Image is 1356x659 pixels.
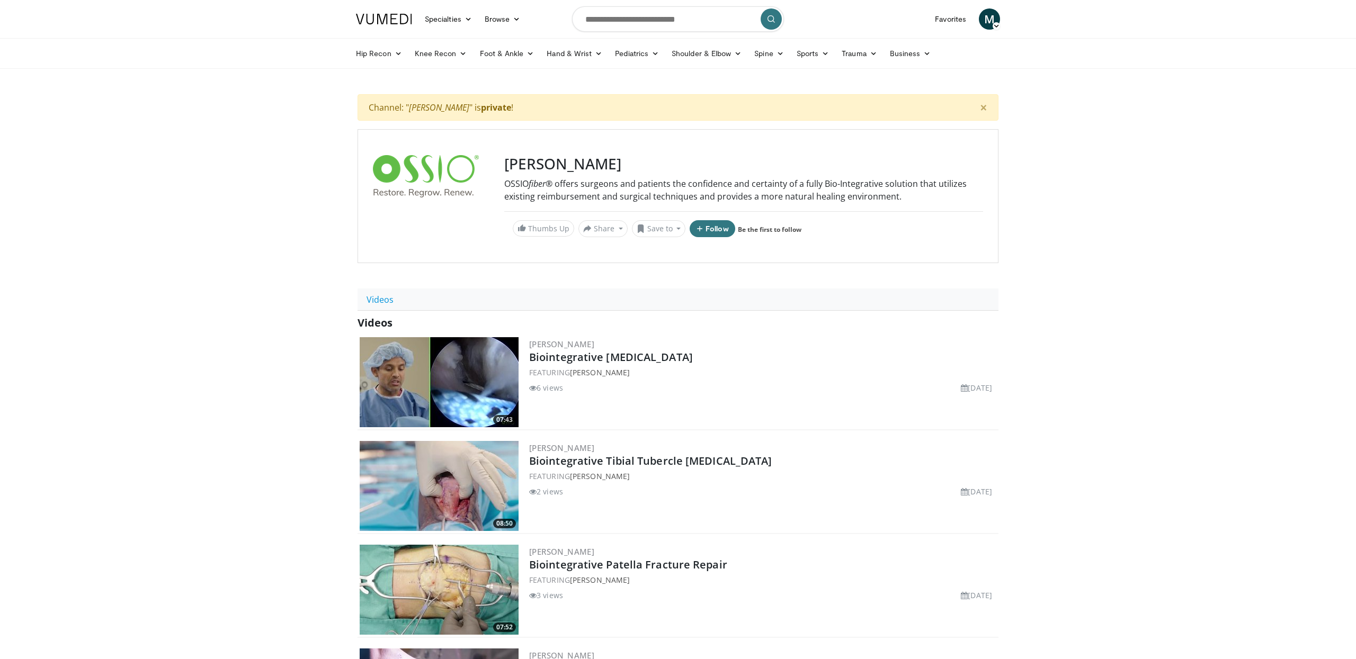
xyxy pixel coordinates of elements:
li: 6 views [529,382,563,393]
a: Videos [358,288,403,311]
img: VuMedi Logo [356,14,412,24]
strong: private [481,102,511,113]
a: [PERSON_NAME] [570,367,630,377]
a: Biointegrative Patella Fracture Repair [529,557,727,572]
button: × [969,95,998,120]
a: [PERSON_NAME] [529,443,594,453]
li: 2 views [529,486,563,497]
button: Follow [690,220,735,237]
a: [PERSON_NAME] [570,575,630,585]
a: Pediatrics [609,43,665,64]
span: 07:52 [493,622,516,632]
span: 08:50 [493,519,516,528]
em: fiber [529,178,546,189]
span: Videos [358,315,392,330]
button: Save to [632,220,686,237]
button: Share [578,220,628,237]
div: FEATURING [529,471,996,482]
div: FEATURING [529,574,996,585]
a: Browse [478,8,527,30]
h3: [PERSON_NAME] [504,155,983,173]
p: OSSIO ® offers surgeons and patients the confidence and certainty of a fully Bio-Integrative solu... [504,177,983,203]
a: [PERSON_NAME] [570,471,630,481]
a: Biointegrative Tibial Tubercle [MEDICAL_DATA] [529,454,772,468]
a: Be the first to follow [738,225,801,234]
a: Spine [748,43,790,64]
div: Channel: " " is ! [358,94,998,121]
a: 07:52 [360,545,519,635]
a: Shoulder & Elbow [665,43,748,64]
a: Business [884,43,938,64]
a: M [979,8,1000,30]
a: Hip Recon [350,43,408,64]
div: FEATURING [529,367,996,378]
li: 3 views [529,590,563,601]
a: Specialties [418,8,478,30]
a: [PERSON_NAME] [529,546,594,557]
a: Biointegrative [MEDICAL_DATA] [529,350,693,364]
li: [DATE] [961,590,992,601]
img: 711e638b-2741-4ad8-96b0-27da83aae913.300x170_q85_crop-smart_upscale.jpg [360,545,519,635]
input: Search topics, interventions [572,6,784,32]
a: Favorites [929,8,973,30]
i: [PERSON_NAME] [409,102,469,113]
a: Sports [790,43,836,64]
a: Thumbs Up [513,220,574,237]
img: 3fbd5ba4-9555-46dd-8132-c1644086e4f5.300x170_q85_crop-smart_upscale.jpg [360,337,519,427]
a: Foot & Ankle [474,43,541,64]
a: Knee Recon [408,43,474,64]
a: Trauma [835,43,884,64]
span: 07:43 [493,415,516,425]
img: 14934b67-7d06-479f-8b24-1e3c477188f5.300x170_q85_crop-smart_upscale.jpg [360,441,519,531]
li: [DATE] [961,486,992,497]
a: 08:50 [360,441,519,531]
a: 07:43 [360,337,519,427]
a: [PERSON_NAME] [529,339,594,349]
a: Hand & Wrist [540,43,609,64]
li: [DATE] [961,382,992,393]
